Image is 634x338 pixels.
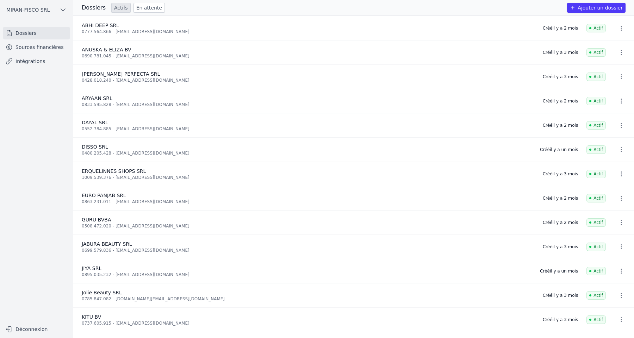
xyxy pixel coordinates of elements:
div: 0690.781.045 - [EMAIL_ADDRESS][DOMAIN_NAME] [82,53,534,59]
span: Actif [586,291,606,300]
div: Créé il y a 3 mois [543,50,578,55]
a: Intégrations [3,55,70,68]
span: Actif [586,121,606,130]
span: Actif [586,170,606,178]
span: DISSO SRL [82,144,108,150]
div: 0895.035.232 - [EMAIL_ADDRESS][DOMAIN_NAME] [82,272,532,277]
div: Créé il y a 2 mois [543,220,578,225]
div: Créé il y a 2 mois [543,195,578,201]
span: DAYAL SRL [82,120,108,125]
div: 0863.231.011 - [EMAIL_ADDRESS][DOMAIN_NAME] [82,199,534,205]
div: 0785.847.082 - [DOMAIN_NAME][EMAIL_ADDRESS][DOMAIN_NAME] [82,296,534,302]
span: KITU BV [82,314,101,320]
span: GURU BVBA [82,217,111,223]
div: Créé il y a 3 mois [543,74,578,80]
div: Créé il y a un mois [540,268,578,274]
span: Actif [586,73,606,81]
span: Actif [586,315,606,324]
div: Créé il y a 2 mois [543,98,578,104]
span: ABHI DEEP SRL [82,23,119,28]
a: Dossiers [3,27,70,39]
div: 1009.539.376 - [EMAIL_ADDRESS][DOMAIN_NAME] [82,175,534,180]
div: Créé il y a 3 mois [543,317,578,323]
span: Actif [586,218,606,227]
button: Déconnexion [3,324,70,335]
div: Créé il y a 3 mois [543,171,578,177]
div: 0737.605.915 - [EMAIL_ADDRESS][DOMAIN_NAME] [82,320,534,326]
span: ANUSKA & ELIZA BV [82,47,131,52]
div: 0508.472.020 - [EMAIL_ADDRESS][DOMAIN_NAME] [82,223,534,229]
button: MIRAN-FISCO SRL [3,4,70,15]
span: Actif [586,24,606,32]
span: Actif [586,194,606,202]
span: EURO PANJAB SRL [82,193,126,198]
span: Actif [586,243,606,251]
div: 0480.205.428 - [EMAIL_ADDRESS][DOMAIN_NAME] [82,150,532,156]
span: Actif [586,267,606,275]
span: Actif [586,48,606,57]
a: Actifs [111,3,131,13]
a: En attente [133,3,165,13]
span: ARYAAN SRL [82,95,112,101]
div: Créé il y a 3 mois [543,244,578,250]
span: JIYA SRL [82,265,101,271]
span: MIRAN-FISCO SRL [6,6,50,13]
span: JABURA BEAUTY SRL [82,241,132,247]
span: Actif [586,145,606,154]
span: [PERSON_NAME] PERFECTA SRL [82,71,160,77]
button: Ajouter un dossier [567,3,626,13]
div: Créé il y a 2 mois [543,25,578,31]
span: Jolie Beauty SRL [82,290,122,295]
h3: Dossiers [82,4,106,12]
div: 0428.018.240 - [EMAIL_ADDRESS][DOMAIN_NAME] [82,77,534,83]
div: 0833.595.828 - [EMAIL_ADDRESS][DOMAIN_NAME] [82,102,534,107]
div: 0552.784.885 - [EMAIL_ADDRESS][DOMAIN_NAME] [82,126,534,132]
div: 0777.564.866 - [EMAIL_ADDRESS][DOMAIN_NAME] [82,29,534,35]
div: Créé il y a un mois [540,147,578,152]
a: Sources financières [3,41,70,54]
div: 0699.579.836 - [EMAIL_ADDRESS][DOMAIN_NAME] [82,248,534,253]
div: Créé il y a 2 mois [543,123,578,128]
div: Créé il y a 3 mois [543,293,578,298]
span: ERQUELINNES SHOPS SRL [82,168,146,174]
span: Actif [586,97,606,105]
